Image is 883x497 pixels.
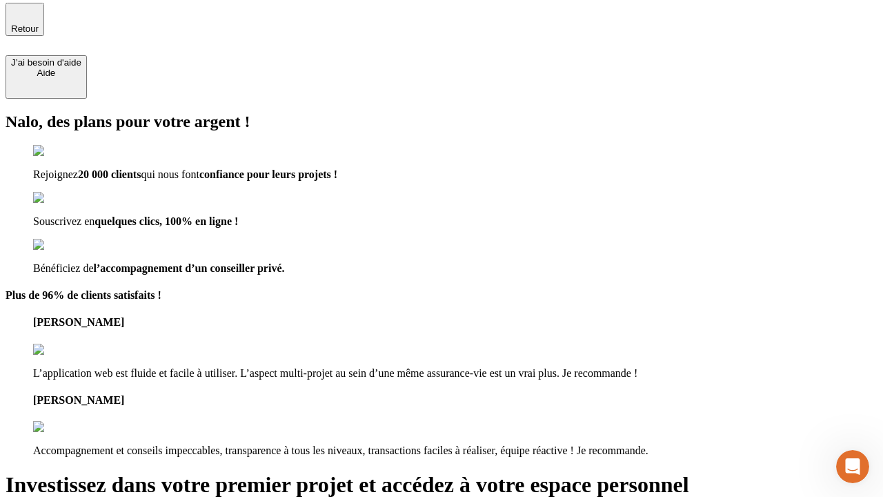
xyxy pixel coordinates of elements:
[836,450,869,483] iframe: Intercom live chat
[6,3,44,36] button: Retour
[95,215,238,227] span: quelques clics, 100% en ligne !
[33,367,877,380] p: L’application web est fluide et facile à utiliser. L’aspect multi-projet au sein d’une même assur...
[199,168,337,180] span: confiance pour leurs projets !
[33,215,95,227] span: Souscrivez en
[33,145,92,157] img: checkmark
[33,192,92,204] img: checkmark
[141,168,199,180] span: qui nous font
[33,421,101,433] img: reviews stars
[6,289,877,302] h4: Plus de 96% de clients satisfaits !
[33,168,78,180] span: Rejoignez
[6,113,877,131] h2: Nalo, des plans pour votre argent !
[11,23,39,34] span: Retour
[33,262,94,274] span: Bénéficiez de
[33,239,92,251] img: checkmark
[11,68,81,78] div: Aide
[6,55,87,99] button: J’ai besoin d'aideAide
[78,168,141,180] span: 20 000 clients
[33,445,877,457] p: Accompagnement et conseils impeccables, transparence à tous les niveaux, transactions faciles à r...
[11,57,81,68] div: J’ai besoin d'aide
[33,344,101,356] img: reviews stars
[33,316,877,329] h4: [PERSON_NAME]
[33,394,877,407] h4: [PERSON_NAME]
[94,262,285,274] span: l’accompagnement d’un conseiller privé.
